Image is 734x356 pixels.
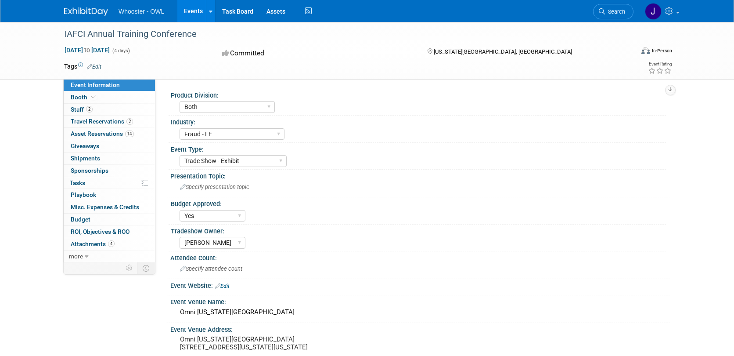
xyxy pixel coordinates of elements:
[71,155,100,162] span: Shipments
[71,228,130,235] span: ROI, Objectives & ROO
[641,47,650,54] img: Format-Inperson.png
[86,106,93,113] span: 2
[64,153,155,164] a: Shipments
[180,265,242,272] span: Specify attendee count
[71,191,96,198] span: Playbook
[180,184,249,190] span: Specify presentation topic
[170,323,670,334] div: Event Venue Address:
[71,142,99,149] span: Giveaways
[171,143,666,154] div: Event Type:
[582,46,672,59] div: Event Format
[71,81,120,88] span: Event Information
[170,295,670,306] div: Event Venue Name:
[71,130,134,137] span: Asset Reservations
[64,238,155,250] a: Attachments4
[64,214,155,225] a: Budget
[112,48,130,54] span: (4 days)
[64,116,155,127] a: Travel Reservations2
[64,62,101,71] td: Tags
[64,189,155,201] a: Playbook
[215,283,230,289] a: Edit
[64,140,155,152] a: Giveaways
[71,203,139,211] span: Misc. Expenses & Credits
[171,225,666,236] div: Tradeshow Owner:
[171,197,666,208] div: Budget Approved:
[64,7,108,16] img: ExhibitDay
[108,240,115,247] span: 4
[64,46,110,54] span: [DATE] [DATE]
[61,26,620,42] div: IAFCI Annual Training Conference
[64,177,155,189] a: Tasks
[64,104,155,116] a: Staff2
[69,253,83,260] span: more
[177,305,663,319] div: Omni [US_STATE][GEOGRAPHIC_DATA]
[605,8,625,15] span: Search
[171,116,666,127] div: Industry:
[645,3,662,20] img: John Holsinger
[64,91,155,103] a: Booth
[71,240,115,247] span: Attachments
[91,94,96,99] i: Booth reservation complete
[170,251,670,262] div: Attendee Count:
[64,201,155,213] a: Misc. Expenses & Credits
[171,89,666,100] div: Product Division:
[126,118,133,125] span: 2
[64,251,155,262] a: more
[119,8,164,15] span: Whooster - OWL
[64,226,155,238] a: ROI, Objectives & ROO
[648,62,672,66] div: Event Rating
[71,118,133,125] span: Travel Reservations
[434,48,572,55] span: [US_STATE][GEOGRAPHIC_DATA], [GEOGRAPHIC_DATA]
[593,4,633,19] a: Search
[219,46,414,61] div: Committed
[70,179,85,186] span: Tasks
[122,262,137,274] td: Personalize Event Tab Strip
[170,170,670,181] div: Presentation Topic:
[125,131,134,137] span: 14
[170,279,670,291] div: Event Website:
[71,94,97,101] span: Booth
[64,79,155,91] a: Event Information
[64,165,155,177] a: Sponsorships
[71,216,90,223] span: Budget
[71,167,108,174] span: Sponsorships
[87,64,101,70] a: Edit
[137,262,155,274] td: Toggle Event Tabs
[651,47,672,54] div: In-Person
[64,128,155,140] a: Asset Reservations14
[83,47,91,54] span: to
[71,106,93,113] span: Staff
